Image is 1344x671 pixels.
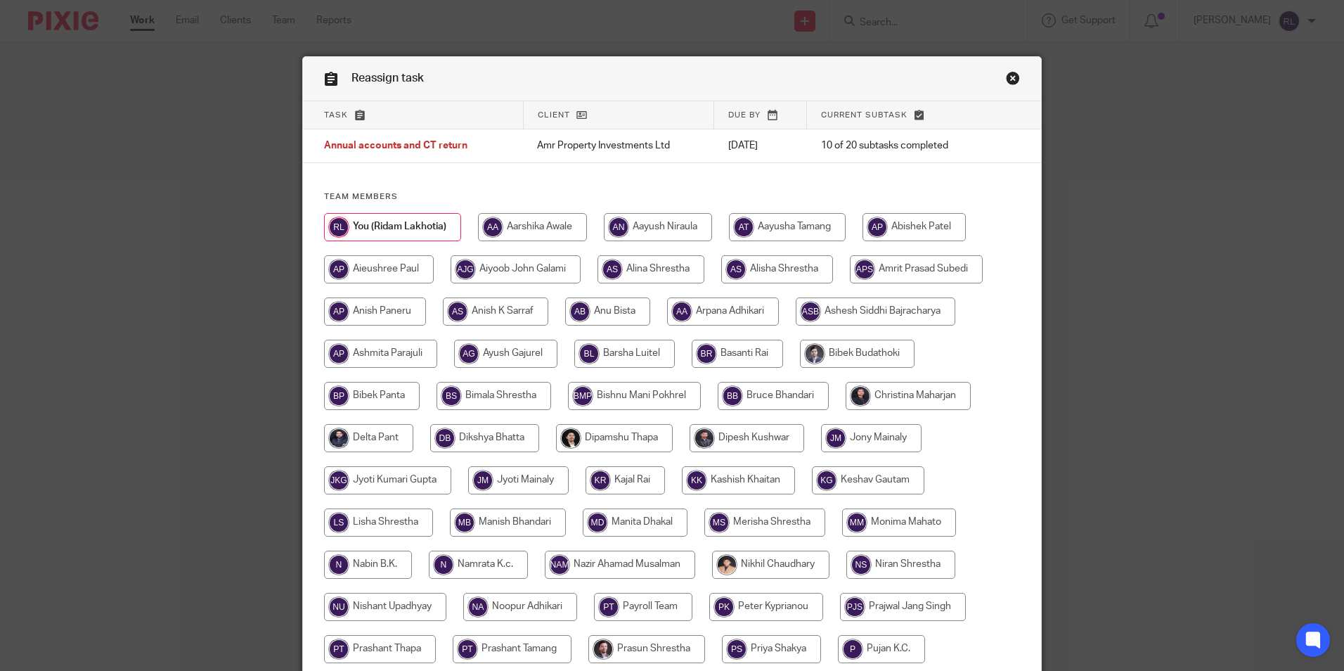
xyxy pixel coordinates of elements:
[1006,71,1020,90] a: Close this dialog window
[807,129,991,163] td: 10 of 20 subtasks completed
[537,139,700,153] p: Amr Property Investments Ltd
[324,141,467,151] span: Annual accounts and CT return
[324,191,1020,203] h4: Team members
[728,111,761,119] span: Due by
[351,72,424,84] span: Reassign task
[821,111,907,119] span: Current subtask
[728,139,793,153] p: [DATE]
[538,111,570,119] span: Client
[324,111,348,119] span: Task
